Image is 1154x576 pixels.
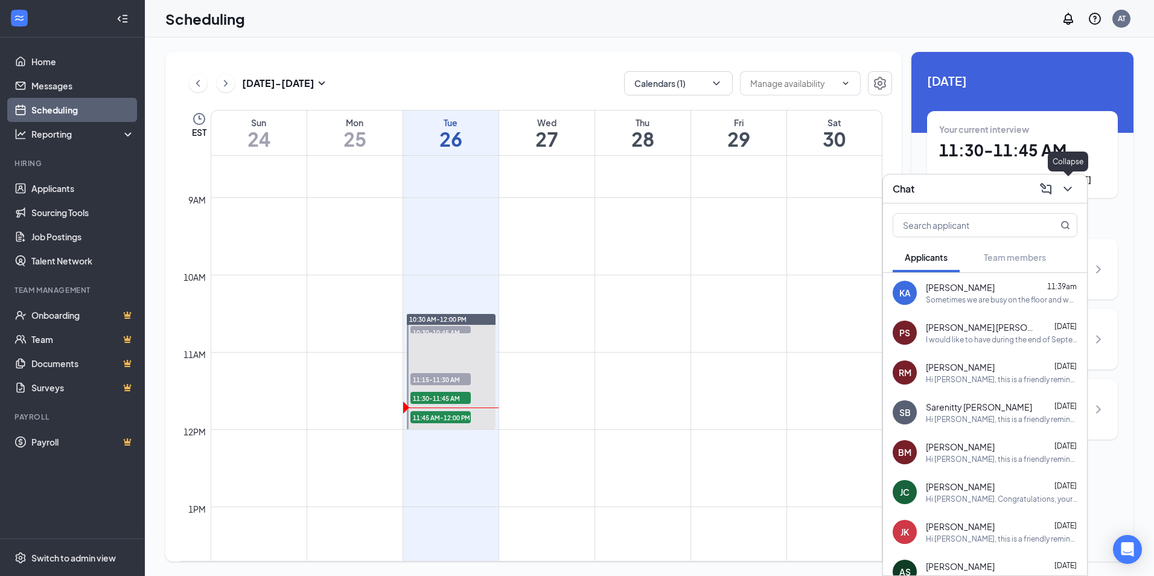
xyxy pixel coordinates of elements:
[1058,179,1077,199] button: ChevronDown
[926,520,995,533] span: [PERSON_NAME]
[893,182,914,196] h3: Chat
[1060,220,1070,230] svg: MagnifyingGlass
[691,110,786,155] a: August 29, 2025
[192,76,204,91] svg: ChevronLeft
[31,351,135,376] a: DocumentsCrown
[1036,179,1056,199] button: ComposeMessage
[31,376,135,400] a: SurveysCrown
[186,193,208,206] div: 9am
[1088,11,1102,26] svg: QuestionInfo
[1113,535,1142,564] div: Open Intercom Messenger
[868,71,892,95] button: Settings
[31,98,135,122] a: Scheduling
[1054,402,1077,411] span: [DATE]
[403,129,499,149] h1: 26
[186,502,208,516] div: 1pm
[905,252,948,263] span: Applicants
[898,446,911,458] div: BM
[899,327,910,339] div: PS
[307,129,403,149] h1: 25
[220,76,232,91] svg: ChevronRight
[926,361,995,373] span: [PERSON_NAME]
[211,129,307,149] h1: 24
[939,140,1106,161] h1: 11:30 - 11:45 AM
[787,117,882,129] div: Sat
[403,117,499,129] div: Tue
[211,117,307,129] div: Sun
[939,123,1106,135] div: Your current interview
[691,129,786,149] h1: 29
[926,374,1077,385] div: Hi [PERSON_NAME], this is a friendly reminder. Please select an in-person interview time slot for...
[927,71,1118,90] span: [DATE]
[403,110,499,155] a: August 26, 2025
[314,76,329,91] svg: SmallChevronDown
[410,373,471,385] span: 11:15-11:30 AM
[31,552,116,564] div: Switch to admin view
[410,392,471,404] span: 11:30-11:45 AM
[499,129,595,149] h1: 27
[926,414,1077,424] div: Hi [PERSON_NAME], this is a friendly reminder. Please select an in-person interview time slot for...
[14,285,132,295] div: Team Management
[1039,182,1053,196] svg: ComposeMessage
[181,270,208,284] div: 10am
[595,110,690,155] a: August 28, 2025
[841,78,850,88] svg: ChevronDown
[1047,282,1077,291] span: 11:39am
[926,494,1077,504] div: Hi [PERSON_NAME]. Congratulations, your in-person interview at [PERSON_NAME] of [PERSON_NAME], [G...
[189,74,207,92] button: ChevronLeft
[217,74,235,92] button: ChevronRight
[926,334,1077,345] div: I would like to have during the end of September if we could arrange that.
[192,112,206,126] svg: Clock
[1054,441,1077,450] span: [DATE]
[1054,521,1077,530] span: [DATE]
[31,128,135,140] div: Reporting
[1054,362,1077,371] span: [DATE]
[750,77,836,90] input: Manage availability
[409,315,467,324] span: 10:30 AM-12:00 PM
[1118,13,1126,24] div: AT
[926,401,1032,413] span: Sarenitty [PERSON_NAME]
[691,117,786,129] div: Fri
[14,158,132,168] div: Hiring
[926,321,1034,333] span: [PERSON_NAME] [PERSON_NAME]
[181,348,208,361] div: 11am
[14,412,132,422] div: Payroll
[1054,561,1077,570] span: [DATE]
[926,454,1077,464] div: Hi [PERSON_NAME], this is a friendly reminder. Your in-person interview at [PERSON_NAME] of [PERS...
[13,12,25,24] svg: WorkstreamLogo
[899,287,911,299] div: KA
[192,126,206,138] span: EST
[307,117,403,129] div: Mon
[31,50,135,74] a: Home
[926,441,995,453] span: [PERSON_NAME]
[926,534,1077,544] div: Hi [PERSON_NAME], this is a friendly reminder. Please select an in-person interview time slot for...
[595,117,690,129] div: Thu
[1061,11,1076,26] svg: Notifications
[926,295,1077,305] div: Sometimes we are busy on the floor and we are not able to check this until later.
[31,176,135,200] a: Applicants
[899,406,911,418] div: SB
[926,281,995,293] span: [PERSON_NAME]
[595,129,690,149] h1: 28
[1060,182,1075,196] svg: ChevronDown
[211,110,307,155] a: August 24, 2025
[31,430,135,454] a: PayrollCrown
[926,560,995,572] span: [PERSON_NAME]
[31,225,135,249] a: Job Postings
[499,110,595,155] a: August 27, 2025
[14,128,27,140] svg: Analysis
[787,110,882,155] a: August 30, 2025
[1054,322,1077,331] span: [DATE]
[1091,262,1106,277] svg: ChevronRight
[410,326,471,338] span: 10:30-10:45 AM
[899,366,911,379] div: RM
[901,526,909,538] div: JK
[1091,332,1106,347] svg: ChevronRight
[31,200,135,225] a: Sourcing Tools
[31,74,135,98] a: Messages
[1091,402,1106,417] svg: ChevronRight
[31,327,135,351] a: TeamCrown
[893,214,1036,237] input: Search applicant
[624,71,733,95] button: Calendars (1)ChevronDown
